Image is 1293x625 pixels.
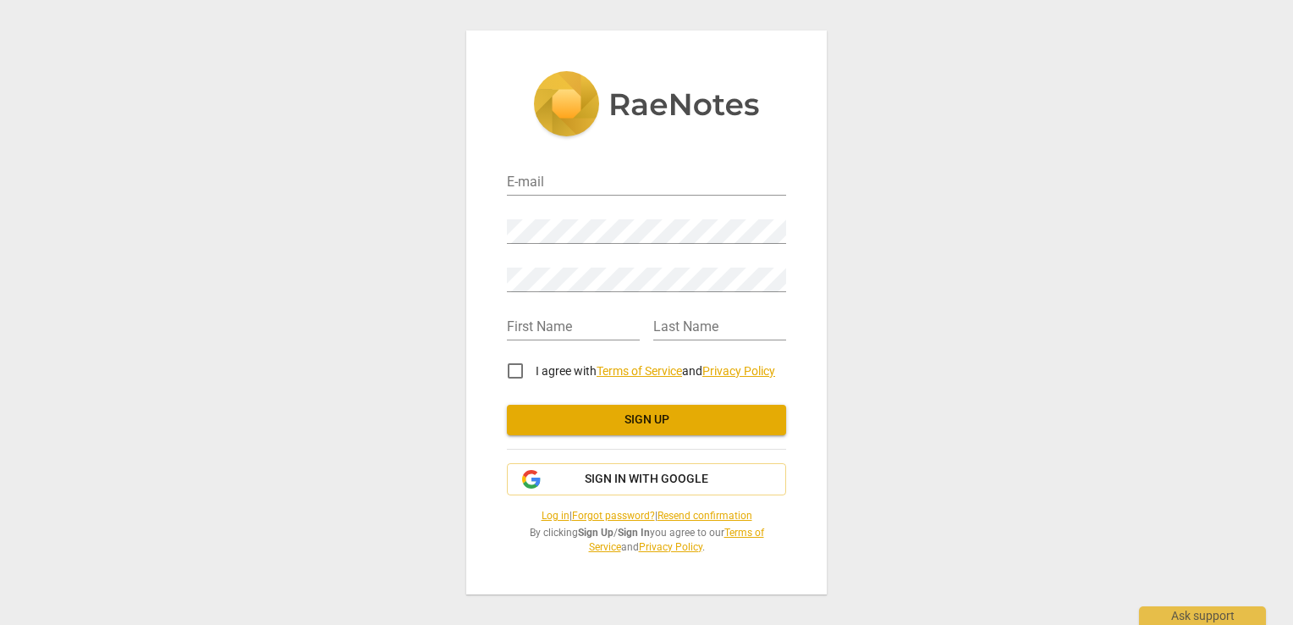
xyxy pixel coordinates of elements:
a: Log in [542,510,569,522]
b: Sign In [618,527,650,539]
div: Ask support [1139,606,1266,625]
button: Sign in with Google [507,463,786,495]
a: Privacy Policy [702,364,775,378]
span: Sign up [520,412,773,429]
button: Sign up [507,405,786,435]
a: Terms of Service [589,527,764,553]
span: Sign in with Google [585,471,708,488]
img: 5ac2273c67554f335776073100b6d88f.svg [533,71,760,141]
a: Resend confirmation [658,510,752,522]
span: | | [507,509,786,523]
a: Terms of Service [597,364,682,378]
span: By clicking / you agree to our and . [507,526,786,554]
a: Forgot password? [572,510,655,522]
b: Sign Up [578,527,613,539]
a: Privacy Policy [639,541,702,553]
span: I agree with and [536,364,775,378]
